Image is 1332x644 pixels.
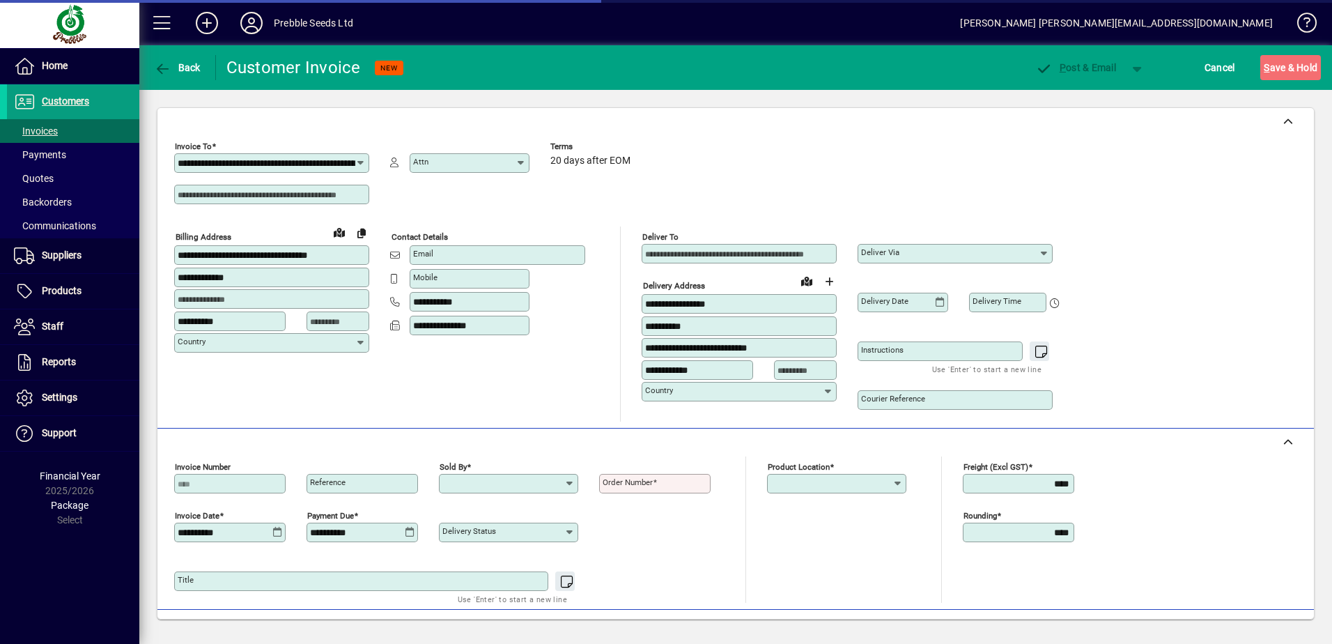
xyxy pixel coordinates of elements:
[7,214,139,238] a: Communications
[835,618,906,641] span: Product History
[1287,3,1315,48] a: Knowledge Base
[458,591,567,607] mat-hint: Use 'Enter' to start a new line
[350,222,373,244] button: Copy to Delivery address
[310,477,346,487] mat-label: Reference
[1201,55,1239,80] button: Cancel
[1205,56,1235,79] span: Cancel
[960,12,1273,34] div: [PERSON_NAME] [PERSON_NAME][EMAIL_ADDRESS][DOMAIN_NAME]
[440,462,467,472] mat-label: Sold by
[550,142,634,151] span: Terms
[42,427,77,438] span: Support
[139,55,216,80] app-page-header-button: Back
[229,10,274,36] button: Profile
[1035,62,1116,73] span: ost & Email
[307,511,354,521] mat-label: Payment due
[51,500,88,511] span: Package
[175,511,219,521] mat-label: Invoice date
[1264,56,1317,79] span: ave & Hold
[7,238,139,273] a: Suppliers
[413,249,433,259] mat-label: Email
[42,356,76,367] span: Reports
[175,141,212,151] mat-label: Invoice To
[796,270,818,292] a: View on map
[7,381,139,415] a: Settings
[442,526,496,536] mat-label: Delivery status
[963,462,1028,472] mat-label: Freight (excl GST)
[7,49,139,84] a: Home
[14,125,58,137] span: Invoices
[42,321,63,332] span: Staff
[42,285,82,296] span: Products
[178,575,194,585] mat-label: Title
[7,143,139,167] a: Payments
[1260,55,1321,80] button: Save & Hold
[861,296,908,306] mat-label: Delivery date
[932,361,1041,377] mat-hint: Use 'Enter' to start a new line
[328,221,350,243] a: View on map
[7,416,139,451] a: Support
[973,296,1021,306] mat-label: Delivery time
[154,62,201,73] span: Back
[1060,62,1066,73] span: P
[14,149,66,160] span: Payments
[830,617,912,642] button: Product History
[178,337,206,346] mat-label: Country
[413,157,428,167] mat-label: Attn
[7,167,139,190] a: Quotes
[603,477,653,487] mat-label: Order number
[1264,62,1269,73] span: S
[7,309,139,344] a: Staff
[185,10,229,36] button: Add
[40,470,100,482] span: Financial Year
[42,250,82,261] span: Suppliers
[7,274,139,309] a: Products
[7,119,139,143] a: Invoices
[7,345,139,380] a: Reports
[861,345,904,355] mat-label: Instructions
[818,270,840,293] button: Choose address
[861,247,899,257] mat-label: Deliver via
[1028,55,1123,80] button: Post & Email
[226,56,361,79] div: Customer Invoice
[963,511,997,521] mat-label: Rounding
[42,392,77,403] span: Settings
[175,462,231,472] mat-label: Invoice number
[642,232,679,242] mat-label: Deliver To
[150,55,204,80] button: Back
[645,385,673,395] mat-label: Country
[550,155,630,167] span: 20 days after EOM
[1219,618,1276,641] span: Product
[768,462,830,472] mat-label: Product location
[14,197,72,208] span: Backorders
[1212,617,1283,642] button: Product
[274,12,353,34] div: Prebble Seeds Ltd
[380,63,398,72] span: NEW
[14,220,96,231] span: Communications
[7,190,139,214] a: Backorders
[42,60,68,71] span: Home
[14,173,54,184] span: Quotes
[861,394,925,404] mat-label: Courier Reference
[413,273,437,282] mat-label: Mobile
[42,95,89,107] span: Customers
